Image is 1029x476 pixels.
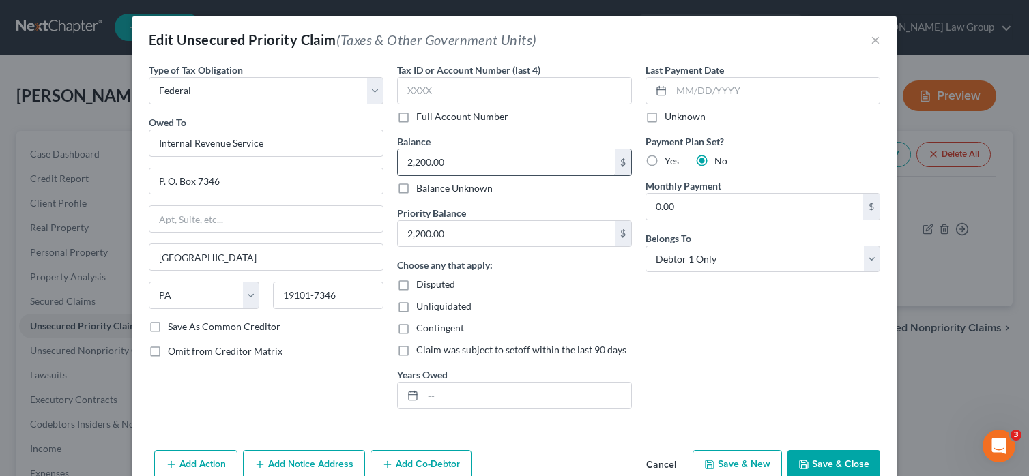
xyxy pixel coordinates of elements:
[863,194,880,220] div: $
[149,117,186,128] span: Owed To
[615,149,631,175] div: $
[416,344,626,355] span: Claim was subject to setoff within the last 90 days
[665,155,679,166] span: Yes
[423,383,631,408] input: --
[149,130,383,157] input: Search creditor by name...
[416,322,464,333] span: Contingent
[416,278,455,290] span: Disputed
[398,149,615,175] input: 0.00
[149,30,536,49] div: Edit Unsecured Priority Claim
[416,181,493,195] label: Balance Unknown
[646,134,880,149] label: Payment Plan Set?
[273,282,383,309] input: Enter zip...
[646,233,691,244] span: Belongs To
[615,221,631,247] div: $
[416,110,508,123] label: Full Account Number
[646,63,724,77] label: Last Payment Date
[646,194,863,220] input: 0.00
[416,300,472,312] span: Unliquidated
[714,155,727,166] span: No
[168,320,280,333] label: Save As Common Creditor
[397,63,540,77] label: Tax ID or Account Number (last 4)
[871,31,880,48] button: ×
[671,78,880,104] input: MM/DD/YYYY
[149,168,383,194] input: Enter address...
[397,77,632,104] input: XXXX
[397,258,493,272] label: Choose any that apply:
[398,221,615,247] input: 0.00
[397,368,448,382] label: Years Owed
[336,31,537,48] span: (Taxes & Other Government Units)
[1011,430,1021,441] span: 3
[168,345,282,357] span: Omit from Creditor Matrix
[983,430,1015,462] iframe: Intercom live chat
[149,206,383,232] input: Apt, Suite, etc...
[397,206,466,220] label: Priority Balance
[149,64,243,76] span: Type of Tax Obligation
[149,244,383,270] input: Enter city...
[397,134,431,149] label: Balance
[646,179,721,193] label: Monthly Payment
[665,110,706,123] label: Unknown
